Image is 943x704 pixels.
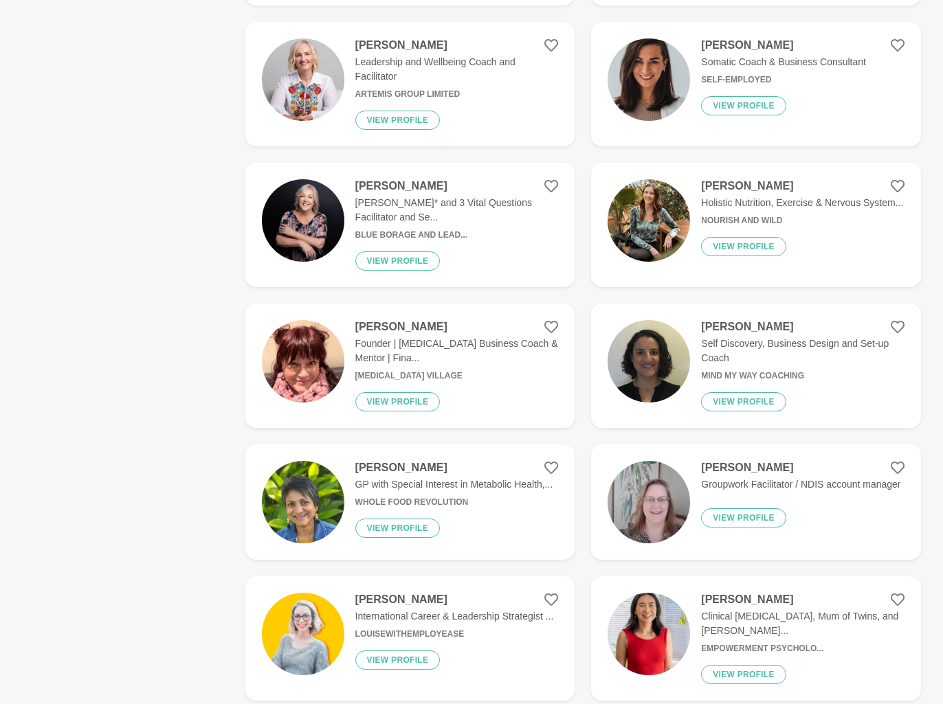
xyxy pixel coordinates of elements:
[701,38,866,52] h4: [PERSON_NAME]
[245,576,575,701] a: [PERSON_NAME]International Career & Leadership Strategist ...LouiseWithEmployEaseView profile
[262,320,344,402] img: a36f7b891bd52009063b0a5d28a0f5da24643588-320x320.jpg
[701,609,905,638] p: Clinical [MEDICAL_DATA], Mum of Twins, and [PERSON_NAME]...
[355,55,559,84] p: Leadership and Wellbeing Coach and Facilitator
[701,644,905,654] h6: Empowerment Psycholo...
[701,237,786,256] button: View profile
[355,629,554,639] h6: LouiseWithEmployEase
[701,337,905,365] p: Self Discovery, Business Design and Set-up Coach
[245,444,575,560] a: [PERSON_NAME]GP with Special Interest in Metabolic Health,...Whole Food RevolutionView profile
[355,650,441,670] button: View profile
[608,593,690,675] img: c3ccc33d921c556a05090faebd1a54a0255b3666-4160x6240.jpg
[608,38,690,121] img: 67f09124e2d81c1917bd029b52c8d2eac2e56792-684x866.png
[355,251,441,271] button: View profile
[355,179,559,193] h4: [PERSON_NAME]
[701,593,905,606] h4: [PERSON_NAME]
[701,665,786,684] button: View profile
[355,89,559,100] h6: Artemis Group Limited
[608,320,690,402] img: be424144d6d793bdf34fc91f30e58b38cc251120-886x886.jpg
[701,96,786,115] button: View profile
[591,163,921,287] a: [PERSON_NAME]Holistic Nutrition, Exercise & Nervous System...Nourish and WildView profile
[701,55,866,69] p: Somatic Coach & Business Consultant
[355,320,559,334] h4: [PERSON_NAME]
[701,216,903,226] h6: Nourish and Wild
[355,519,441,538] button: View profile
[701,371,905,381] h6: Mind My Way Coaching
[355,477,553,492] p: GP with Special Interest in Metabolic Health,...
[701,461,900,475] h4: [PERSON_NAME]
[701,179,903,193] h4: [PERSON_NAME]
[262,461,344,543] img: 0ad18d659c94bb673d7d5daa9fb32e1af625f77d-3024x4032.jpg
[355,392,441,411] button: View profile
[355,461,553,475] h4: [PERSON_NAME]
[355,609,554,624] p: International Career & Leadership Strategist ...
[355,593,554,606] h4: [PERSON_NAME]
[701,320,905,334] h4: [PERSON_NAME]
[591,22,921,146] a: [PERSON_NAME]Somatic Coach & Business ConsultantSelf-EmployedView profile
[262,38,344,121] img: c514684d1cff96b20970aff9aa5b23c2b6aef3b4-768x1024.jpg
[591,304,921,428] a: [PERSON_NAME]Self Discovery, Business Design and Set-up CoachMind My Way CoachingView profile
[355,371,559,381] h6: [MEDICAL_DATA] Village
[355,111,441,130] button: View profile
[262,179,344,262] img: d3c7e44e07d6ebda302dce2c39bf711929a3ffb6-2400x2400.jpg
[608,461,690,543] img: cb6dec19b31aada7a244955812ceac56c7c19f10-1536x2048.jpg
[355,230,559,240] h6: Blue Borage and Lead...
[608,179,690,262] img: a3453dcf4134d7550d42ee88fa2a2a66a410f272-910x1358.png
[701,392,786,411] button: View profile
[355,38,559,52] h4: [PERSON_NAME]
[355,196,559,225] p: [PERSON_NAME]* and 3 Vital Questions Facilitator and Se...
[262,593,344,675] img: ec32ca9dd266c48f35506263bca8bc2fe6332073-1080x1080.jpg
[591,444,921,560] a: [PERSON_NAME]Groupwork Facilitator / NDIS account managerView profile
[245,22,575,146] a: [PERSON_NAME]Leadership and Wellbeing Coach and FacilitatorArtemis Group LimitedView profile
[701,75,866,85] h6: Self-Employed
[591,576,921,701] a: [PERSON_NAME]Clinical [MEDICAL_DATA], Mum of Twins, and [PERSON_NAME]...Empowerment Psycholo...Vi...
[245,163,575,287] a: [PERSON_NAME][PERSON_NAME]* and 3 Vital Questions Facilitator and Se...Blue Borage and Lead...Vie...
[355,337,559,365] p: Founder | [MEDICAL_DATA] Business Coach & Mentor | Fina...
[701,477,900,492] p: Groupwork Facilitator / NDIS account manager
[245,304,575,428] a: [PERSON_NAME]Founder | [MEDICAL_DATA] Business Coach & Mentor | Fina...[MEDICAL_DATA] VillageView...
[355,497,553,508] h6: Whole Food Revolution
[701,196,903,210] p: Holistic Nutrition, Exercise & Nervous System...
[701,508,786,527] button: View profile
